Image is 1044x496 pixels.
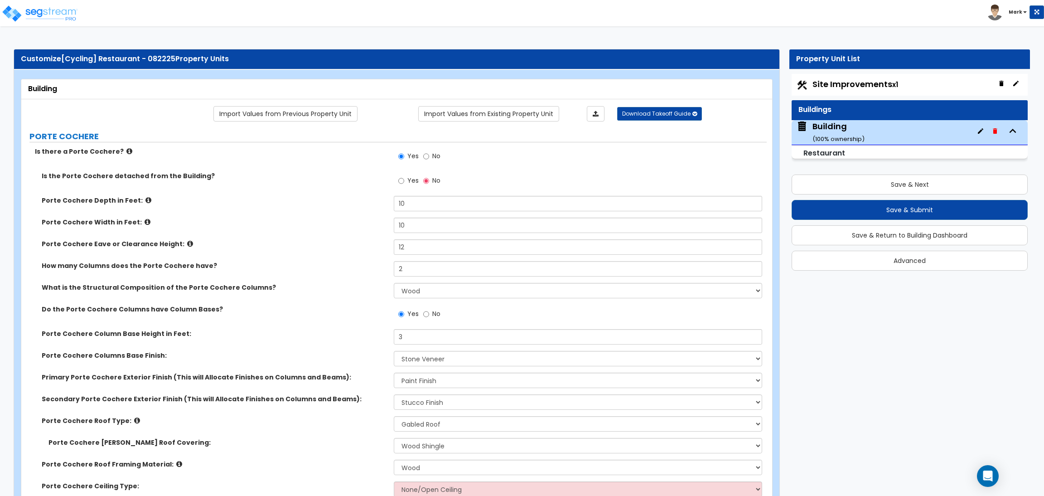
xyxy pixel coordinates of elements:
label: Porte Cochere Ceiling Type: [42,481,387,491]
a: Import the dynamic attributes value through Excel sheet [587,106,604,122]
span: Yes [407,176,419,185]
label: Porte Cochere Eave or Clearance Height: [42,239,387,248]
div: Building [812,121,865,144]
span: Building [796,121,865,144]
input: No [423,176,429,186]
input: No [423,151,429,161]
span: Download Takeoff Guide [622,110,691,117]
i: click for more info! [134,417,140,424]
span: Site Improvements [812,78,898,90]
label: Porte Cochere Roof Framing Material: [42,460,387,469]
i: click for more info! [126,148,132,155]
label: Secondary Porte Cochere Exterior Finish (This will Allocate Finishes on Columns and Beams): [42,394,387,404]
span: No [432,151,440,160]
button: Advanced [792,251,1028,271]
button: Download Takeoff Guide [617,107,702,121]
i: click for more info! [176,461,182,467]
label: How many Columns does the Porte Cochere have? [42,261,387,270]
i: click for more info! [145,197,151,204]
label: Is there a Porte Cochere? [35,147,387,156]
button: Save & Return to Building Dashboard [792,225,1028,245]
div: Property Unit List [796,54,1023,64]
label: Is the Porte Cochere detached from the Building? [42,171,387,180]
span: No [432,309,440,318]
span: No [432,176,440,185]
label: Porte Cochere Column Base Height in Feet: [42,329,387,338]
label: Do the Porte Cochere Columns have Column Bases? [42,305,387,314]
div: Building [28,84,765,94]
button: Save & Next [792,175,1028,195]
i: click for more info! [145,219,150,225]
img: Construction.png [796,79,808,91]
small: x1 [892,80,898,89]
small: Restaurant [803,148,845,158]
input: Yes [398,176,404,186]
div: Customize Property Units [21,54,773,64]
i: click for more info! [187,240,193,247]
span: Yes [407,309,419,318]
a: Import the dynamic attribute values from previous properties. [213,106,358,122]
label: Porte Cochere Roof Type: [42,416,387,425]
label: PORTE COCHERE [29,131,767,142]
input: Yes [398,151,404,161]
label: Porte Cochere Columns Base Finish: [42,351,387,360]
label: Porte Cochere [PERSON_NAME] Roof Covering: [48,438,387,447]
label: Porte Cochere Width in Feet: [42,218,387,227]
img: logo_pro_r.png [1,5,78,23]
b: Mark [1009,9,1022,15]
label: Primary Porte Cochere Exterior Finish (This will Allocate Finishes on Columns and Beams): [42,373,387,382]
a: Import the dynamic attribute values from existing properties. [418,106,559,122]
div: Buildings [798,105,1021,115]
small: ( 100 % ownership) [812,135,865,143]
label: Porte Cochere Depth in Feet: [42,196,387,205]
input: No [423,309,429,319]
button: Save & Submit [792,200,1028,220]
input: Yes [398,309,404,319]
img: building.svg [796,121,808,132]
img: avatar.png [987,5,1003,20]
label: What is the Structural Composition of the Porte Cochere Columns? [42,283,387,292]
span: Yes [407,151,419,160]
span: [Cycling] Restaurant - 082225 [61,53,175,64]
div: Open Intercom Messenger [977,465,999,487]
